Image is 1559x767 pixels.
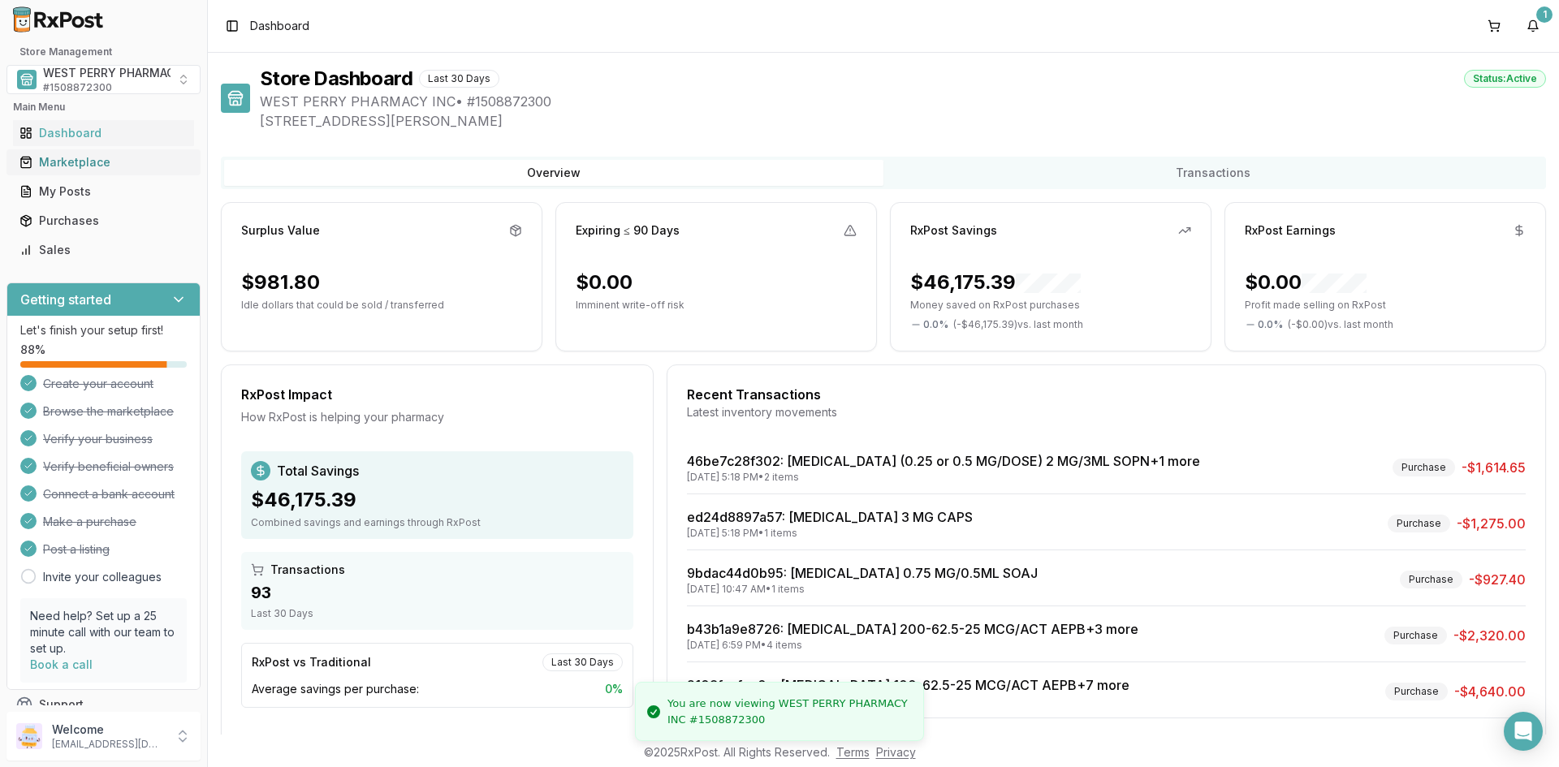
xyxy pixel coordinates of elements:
[13,206,194,235] a: Purchases
[224,160,883,186] button: Overview
[1457,514,1526,533] span: -$1,275.00
[687,453,1200,469] a: 46be7c28f302: [MEDICAL_DATA] (0.25 or 0.5 MG/DOSE) 2 MG/3ML SOPN+1 more
[52,722,165,738] p: Welcome
[687,471,1200,484] div: [DATE] 5:18 PM • 2 items
[252,654,371,670] div: RxPost vs Traditional
[13,177,194,206] a: My Posts
[251,607,624,620] div: Last 30 Days
[30,608,177,657] p: Need help? Set up a 25 minute call with our team to set up.
[277,461,359,480] span: Total Savings
[1384,627,1447,644] div: Purchase
[1520,13,1546,39] button: 1
[260,66,412,92] h1: Store Dashboard
[576,299,857,312] p: Imminent write-off risk
[43,81,112,94] span: # 1508872300
[687,385,1526,404] div: Recent Transactions
[250,18,309,34] nav: breadcrumb
[1258,318,1283,331] span: 0.0 %
[687,583,1038,596] div: [DATE] 10:47 AM • 1 items
[43,459,174,475] span: Verify beneficial owners
[13,101,194,114] h2: Main Menu
[876,745,916,759] a: Privacy
[20,342,45,358] span: 88 %
[241,299,522,312] p: Idle dollars that could be sold / transferred
[241,269,320,295] div: $981.80
[1288,318,1393,331] span: ( - $0.00 ) vs. last month
[605,681,623,697] span: 0 %
[43,376,153,392] span: Create your account
[43,431,153,447] span: Verify your business
[241,222,320,239] div: Surplus Value
[910,269,1081,295] div: $46,175.39
[1245,222,1336,239] div: RxPost Earnings
[1504,712,1543,751] div: Open Intercom Messenger
[687,404,1526,420] div: Latest inventory movements
[270,562,345,578] span: Transactions
[250,18,309,34] span: Dashboard
[1385,683,1448,700] div: Purchase
[687,621,1138,637] a: b43b1a9e8726: [MEDICAL_DATA] 200-62.5-25 MCG/ACT AEPB+3 more
[1453,626,1526,645] span: -$2,320.00
[687,565,1038,581] a: 9bdac44d0b95: [MEDICAL_DATA] 0.75 MG/0.5ML SOAJ
[241,409,633,425] div: How RxPost is helping your pharmacy
[883,160,1543,186] button: Transactions
[419,70,499,88] div: Last 30 Days
[6,45,201,58] h2: Store Management
[1454,682,1526,701] span: -$4,640.00
[43,514,136,530] span: Make a purchase
[43,403,174,420] span: Browse the marketplace
[1400,571,1462,588] div: Purchase
[16,723,42,749] img: User avatar
[1469,570,1526,589] span: -$927.40
[1464,70,1546,88] div: Status: Active
[687,639,1138,652] div: [DATE] 6:59 PM • 4 items
[43,569,162,585] a: Invite your colleagues
[30,657,93,671] a: Book a call
[1393,459,1455,476] div: Purchase
[252,681,419,697] span: Average savings per purchase:
[667,696,910,727] div: You are now viewing WEST PERRY PHARMACY INC #1508872300
[19,125,188,141] div: Dashboard
[251,516,624,529] div: Combined savings and earnings through RxPost
[542,653,623,671] div: Last 30 Days
[43,541,110,558] span: Post a listing
[19,183,188,200] div: My Posts
[43,65,206,81] span: WEST PERRY PHARMACY INC
[13,118,194,148] a: Dashboard
[251,581,624,604] div: 93
[953,318,1083,331] span: ( - $46,175.39 ) vs. last month
[19,213,188,229] div: Purchases
[687,509,973,525] a: ed24d8897a57: [MEDICAL_DATA] 3 MG CAPS
[251,487,624,513] div: $46,175.39
[43,486,175,502] span: Connect a bank account
[20,290,111,309] h3: Getting started
[20,322,187,338] p: Let's finish your setup first!
[836,745,870,759] a: Terms
[6,208,201,234] button: Purchases
[6,120,201,146] button: Dashboard
[260,92,1546,111] span: WEST PERRY PHARMACY INC • # 1508872300
[6,690,201,719] button: Support
[260,111,1546,131] span: [STREET_ADDRESS][PERSON_NAME]
[6,237,201,263] button: Sales
[6,179,201,205] button: My Posts
[6,149,201,175] button: Marketplace
[19,242,188,258] div: Sales
[1462,458,1526,477] span: -$1,614.65
[923,318,948,331] span: 0.0 %
[19,154,188,170] div: Marketplace
[13,235,194,265] a: Sales
[52,738,165,751] p: [EMAIL_ADDRESS][DOMAIN_NAME]
[13,148,194,177] a: Marketplace
[1245,269,1367,295] div: $0.00
[687,527,973,540] div: [DATE] 5:18 PM • 1 items
[241,385,633,404] div: RxPost Impact
[6,65,201,94] button: Select a view
[576,269,633,295] div: $0.00
[1536,6,1553,23] div: 1
[910,299,1191,312] p: Money saved on RxPost purchases
[1388,515,1450,532] div: Purchase
[1245,299,1526,312] p: Profit made selling on RxPost
[910,222,997,239] div: RxPost Savings
[576,222,680,239] div: Expiring ≤ 90 Days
